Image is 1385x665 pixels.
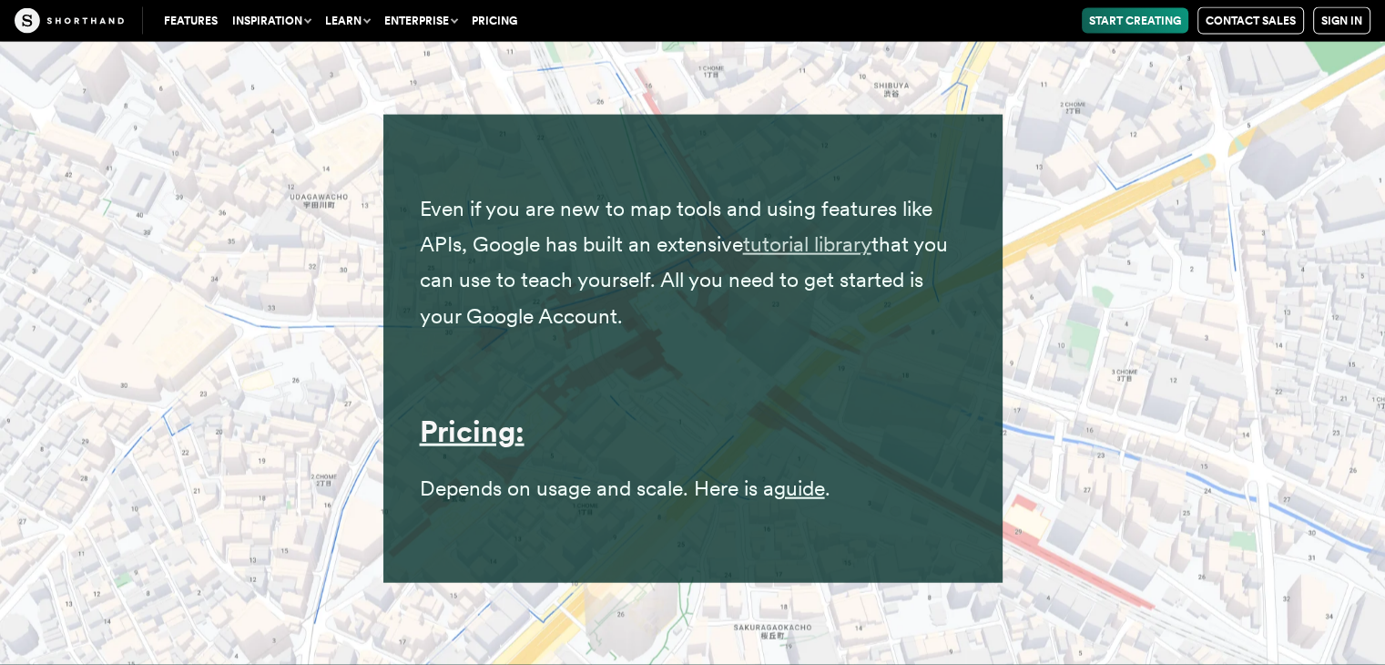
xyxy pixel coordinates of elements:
button: Learn [318,8,377,34]
a: guide [774,476,825,501]
a: tutorial library [743,231,871,257]
a: Pricing [420,414,515,449]
a: Sign in [1313,7,1370,35]
button: Inspiration [225,8,318,34]
p: Even if you are new to map tools and using features like APIs, Google has built an extensive that... [420,191,966,333]
button: Enterprise [377,8,464,34]
a: Pricing [464,8,524,34]
a: : [515,414,524,449]
a: Features [157,8,225,34]
a: Start Creating [1082,8,1188,34]
img: The Craft [15,8,124,34]
a: Contact Sales [1197,7,1304,35]
p: Depends on usage and scale. Here is a . [420,471,966,506]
